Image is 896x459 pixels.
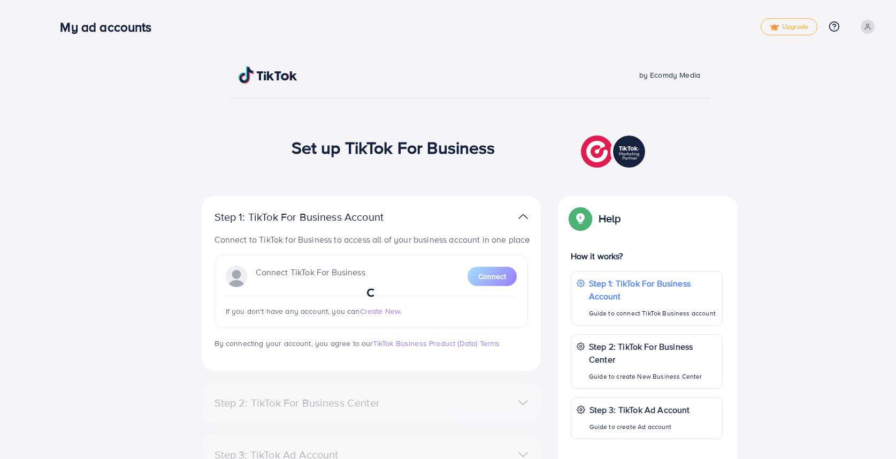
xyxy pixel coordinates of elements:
[292,137,495,157] h1: Set up TikTok For Business
[60,19,160,35] h3: My ad accounts
[571,209,590,228] img: Popup guide
[239,66,297,84] img: TikTok
[518,209,528,224] img: TikTok partner
[770,24,779,31] img: tick
[770,23,808,31] span: Upgrade
[589,403,690,416] p: Step 3: TikTok Ad Account
[571,250,723,262] p: How it works?
[215,210,418,223] p: Step 1: TikTok For Business Account
[589,420,690,433] p: Guide to create Ad account
[639,70,700,80] span: by Ecomdy Media
[589,370,717,383] p: Guide to create New Business Center
[589,340,717,366] p: Step 2: TikTok For Business Center
[589,307,717,320] p: Guide to connect TikTok Business account
[599,212,621,225] p: Help
[589,277,717,303] p: Step 1: TikTok For Business Account
[581,133,648,170] img: TikTok partner
[761,18,817,35] a: tickUpgrade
